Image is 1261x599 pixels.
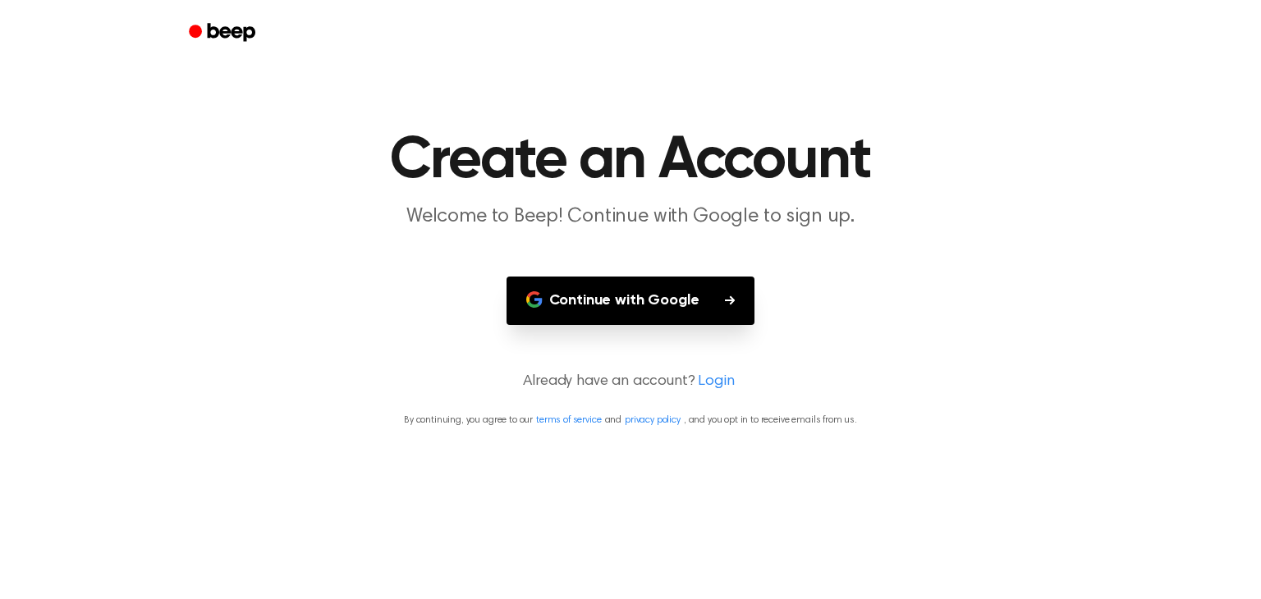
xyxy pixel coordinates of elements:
[536,415,601,425] a: terms of service
[507,277,755,325] button: Continue with Google
[625,415,681,425] a: privacy policy
[20,413,1241,428] p: By continuing, you agree to our and , and you opt in to receive emails from us.
[177,17,270,49] a: Beep
[315,203,946,231] p: Welcome to Beep! Continue with Google to sign up.
[20,371,1241,393] p: Already have an account?
[210,131,1051,190] h1: Create an Account
[698,371,734,393] a: Login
